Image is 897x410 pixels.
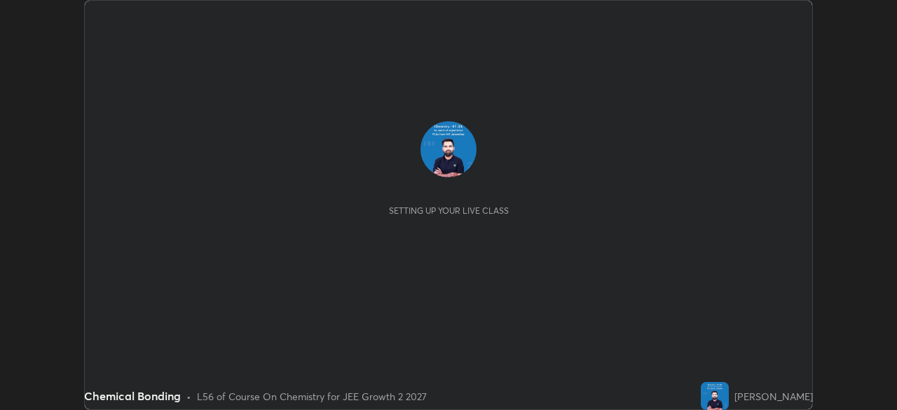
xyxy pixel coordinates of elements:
div: Chemical Bonding [84,388,181,404]
div: • [186,389,191,404]
img: 5d08488de79a497091e7e6dfb017ba0b.jpg [701,382,729,410]
div: [PERSON_NAME] [734,389,813,404]
div: L56 of Course On Chemistry for JEE Growth 2 2027 [197,389,427,404]
img: 5d08488de79a497091e7e6dfb017ba0b.jpg [420,121,477,177]
div: Setting up your live class [389,205,509,216]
